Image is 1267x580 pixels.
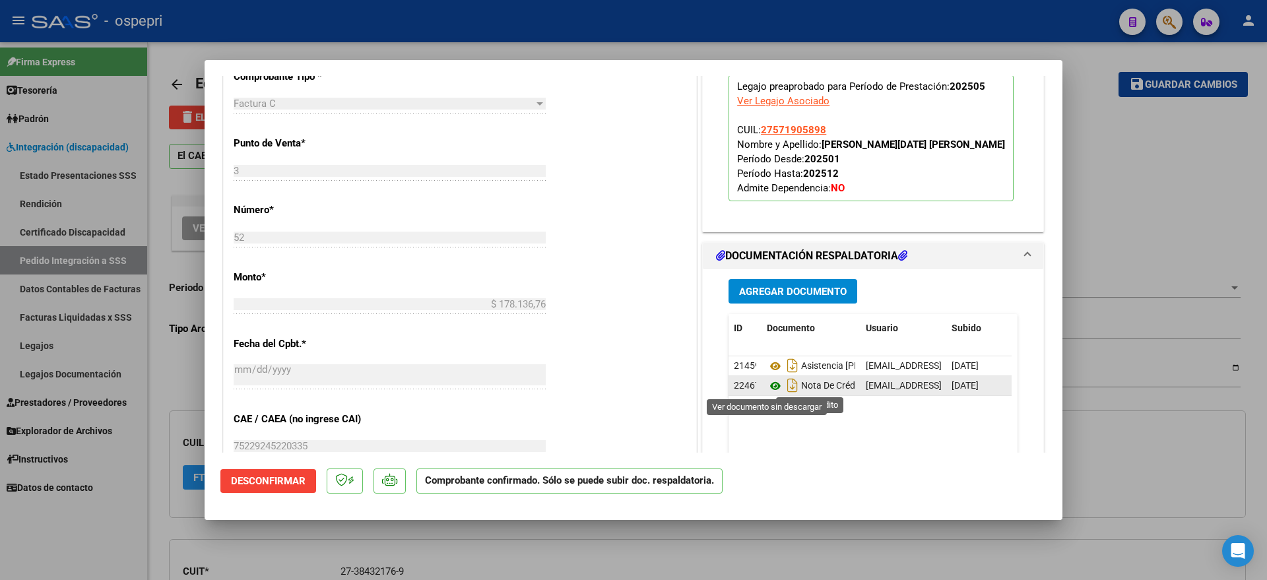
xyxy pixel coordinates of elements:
[831,182,845,194] strong: NO
[220,469,316,493] button: Desconfirmar
[734,380,760,391] span: 22467
[234,69,370,84] p: Comprobante Tipo *
[737,94,829,108] div: Ver Legajo Asociado
[950,81,985,92] strong: 202505
[737,124,1005,194] span: CUIL: Nombre y Apellido: Período Desde: Período Hasta: Admite Dependencia:
[866,380,1089,391] span: [EMAIL_ADDRESS][DOMAIN_NAME] - [PERSON_NAME]
[703,243,1043,269] mat-expansion-panel-header: DOCUMENTACIÓN RESPALDATORIA
[734,360,760,371] span: 21459
[803,168,839,179] strong: 202512
[234,270,370,285] p: Monto
[1222,535,1254,567] div: Open Intercom Messenger
[762,314,861,342] datatable-header-cell: Documento
[734,323,742,333] span: ID
[729,314,762,342] datatable-header-cell: ID
[234,337,370,352] p: Fecha del Cpbt.
[784,355,801,376] i: Descargar documento
[952,360,979,371] span: [DATE]
[952,380,979,391] span: [DATE]
[861,314,946,342] datatable-header-cell: Usuario
[804,153,840,165] strong: 202501
[703,269,1043,543] div: DOCUMENTACIÓN RESPALDATORIA
[739,286,847,298] span: Agregar Documento
[767,323,815,333] span: Documento
[729,279,857,304] button: Agregar Documento
[234,412,370,427] p: CAE / CAEA (no ingrese CAI)
[784,375,801,396] i: Descargar documento
[761,124,826,136] span: 27571905898
[234,203,370,218] p: Número
[716,248,907,264] h1: DOCUMENTACIÓN RESPALDATORIA
[234,98,276,110] span: Factura C
[729,75,1014,201] p: Legajo preaprobado para Período de Prestación:
[946,314,1012,342] datatable-header-cell: Subido
[767,381,866,391] span: Nota De Crédito
[231,475,306,487] span: Desconfirmar
[866,323,898,333] span: Usuario
[866,360,1089,371] span: [EMAIL_ADDRESS][DOMAIN_NAME] - [PERSON_NAME]
[822,139,1005,150] strong: [PERSON_NAME][DATE] [PERSON_NAME]
[416,468,723,494] p: Comprobante confirmado. Sólo se puede subir doc. respaldatoria.
[767,361,943,371] span: Asistencia [PERSON_NAME][DATE]
[234,136,370,151] p: Punto de Venta
[952,323,981,333] span: Subido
